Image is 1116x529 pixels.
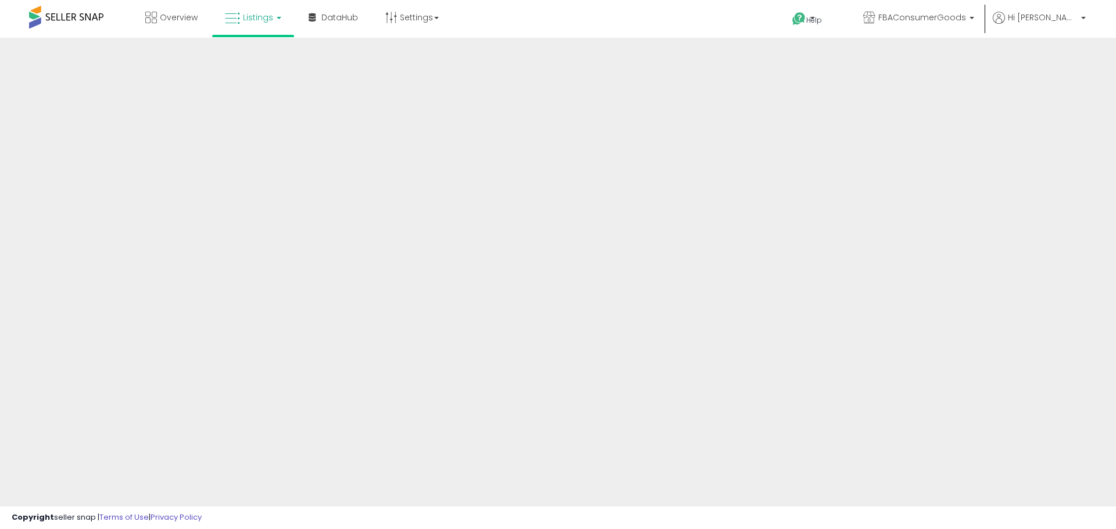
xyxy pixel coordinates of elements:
[878,12,966,23] span: FBAConsumerGoods
[806,15,822,25] span: Help
[783,3,845,38] a: Help
[160,12,198,23] span: Overview
[993,12,1086,38] a: Hi [PERSON_NAME]
[151,512,202,523] a: Privacy Policy
[99,512,149,523] a: Terms of Use
[321,12,358,23] span: DataHub
[12,512,202,523] div: seller snap | |
[1008,12,1078,23] span: Hi [PERSON_NAME]
[12,512,54,523] strong: Copyright
[243,12,273,23] span: Listings
[792,12,806,26] i: Get Help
